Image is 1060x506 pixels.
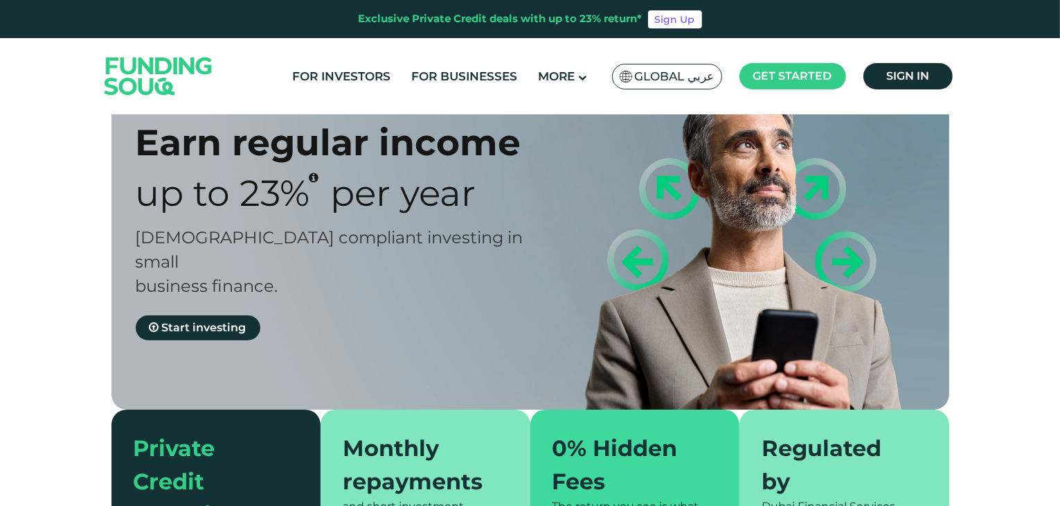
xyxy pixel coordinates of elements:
i: 23% IRR (expected) ~ 15% Net yield (expected) [309,172,319,183]
img: Logo [91,41,226,111]
span: Up to 23% [136,171,310,215]
span: Per Year [331,171,476,215]
span: [DEMOGRAPHIC_DATA] compliant investing in small business finance. [136,227,523,296]
div: Monthly repayments [343,432,492,498]
div: 0% Hidden Fees [553,432,701,498]
div: Regulated by [762,432,910,498]
a: Start investing [136,315,260,340]
span: Global عربي [635,69,715,85]
div: Earn regular income [136,121,555,164]
a: For Businesses [408,65,521,88]
div: Exclusive Private Credit deals with up to 23% return* [359,11,643,27]
a: For Investors [289,65,394,88]
span: Get started [753,69,832,82]
span: More [538,69,575,83]
img: SA Flag [620,71,632,82]
span: Sign in [886,69,929,82]
a: Sign in [863,63,953,89]
a: Sign Up [648,10,702,28]
span: Start investing [162,321,246,334]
